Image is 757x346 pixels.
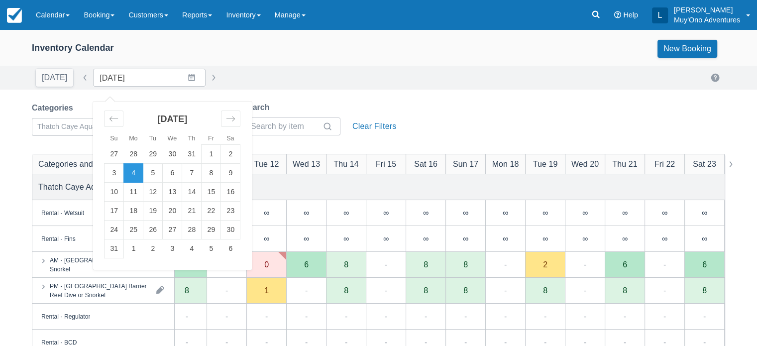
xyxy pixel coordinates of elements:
[366,226,406,252] div: ∞
[663,310,666,322] div: -
[663,258,666,270] div: -
[504,310,507,322] div: -
[366,200,406,226] div: ∞
[703,310,706,322] div: -
[582,234,588,242] div: ∞
[124,164,143,183] td: Selected. Monday, August 4, 2025
[202,145,221,164] td: Friday, August 1, 2025
[158,114,188,124] strong: [DATE]
[662,234,667,242] div: ∞
[182,239,202,258] td: Thursday, September 4, 2025
[383,234,389,242] div: ∞
[264,260,269,268] div: 0
[202,221,221,239] td: Friday, August 29, 2025
[38,158,126,170] div: Categories and products
[612,158,637,170] div: Thu 21
[424,286,428,294] div: 8
[702,234,707,242] div: ∞
[343,209,349,217] div: ∞
[243,102,273,114] label: Search
[344,260,348,268] div: 8
[662,209,667,217] div: ∞
[485,200,525,226] div: ∞
[504,258,507,270] div: -
[124,145,143,164] td: Monday, July 28, 2025
[565,226,605,252] div: ∞
[622,234,628,242] div: ∞
[143,202,163,221] td: Tuesday, August 19, 2025
[424,260,428,268] div: 8
[163,145,182,164] td: Wednesday, July 30, 2025
[110,135,117,142] small: Su
[543,286,547,294] div: 8
[305,284,308,296] div: -
[105,221,124,239] td: Sunday, August 24, 2025
[584,258,586,270] div: -
[702,260,707,268] div: 6
[304,260,309,268] div: 6
[702,209,707,217] div: ∞
[623,260,627,268] div: 6
[264,209,269,217] div: ∞
[543,260,547,268] div: 2
[304,234,309,242] div: ∞
[105,202,124,221] td: Sunday, August 17, 2025
[684,200,724,226] div: ∞
[385,310,387,322] div: -
[225,284,228,296] div: -
[105,183,124,202] td: Sunday, August 10, 2025
[208,135,214,142] small: Fr
[124,183,143,202] td: Monday, August 11, 2025
[188,135,195,142] small: Th
[163,164,182,183] td: Wednesday, August 6, 2025
[326,200,366,226] div: ∞
[542,209,548,217] div: ∞
[143,145,163,164] td: Tuesday, July 29, 2025
[464,310,467,322] div: -
[163,239,182,258] td: Wednesday, September 3, 2025
[525,226,565,252] div: ∞
[645,200,684,226] div: ∞
[182,221,202,239] td: Thursday, August 28, 2025
[385,258,387,270] div: -
[624,310,626,322] div: -
[533,158,558,170] div: Tue 19
[605,226,645,252] div: ∞
[246,200,286,226] div: ∞
[50,255,148,273] div: AM - [GEOGRAPHIC_DATA] Dive or Snorkel
[445,226,485,252] div: ∞
[265,310,268,322] div: -
[657,40,717,58] a: New Booking
[542,234,548,242] div: ∞
[221,183,240,202] td: Saturday, August 16, 2025
[163,202,182,221] td: Wednesday, August 20, 2025
[525,200,565,226] div: ∞
[221,164,240,183] td: Saturday, August 9, 2025
[168,135,177,142] small: We
[674,5,740,15] p: [PERSON_NAME]
[124,202,143,221] td: Monday, August 18, 2025
[36,69,73,87] button: [DATE]
[221,221,240,239] td: Saturday, August 30, 2025
[246,226,286,252] div: ∞
[124,239,143,258] td: Monday, September 1, 2025
[202,239,221,258] td: Friday, September 5, 2025
[286,200,326,226] div: ∞
[7,8,22,23] img: checkfront-main-nav-mini-logo.png
[693,158,716,170] div: Sat 23
[571,158,599,170] div: Wed 20
[333,158,358,170] div: Thu 14
[503,234,508,242] div: ∞
[376,158,396,170] div: Fri 15
[293,158,320,170] div: Wed 13
[32,102,77,114] label: Categories
[143,239,163,258] td: Tuesday, September 2, 2025
[41,312,90,321] div: Rental - Regulator
[326,226,366,252] div: ∞
[264,286,269,294] div: 1
[149,135,156,142] small: Tu
[504,284,507,296] div: -
[544,310,546,322] div: -
[654,158,675,170] div: Fri 22
[304,209,309,217] div: ∞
